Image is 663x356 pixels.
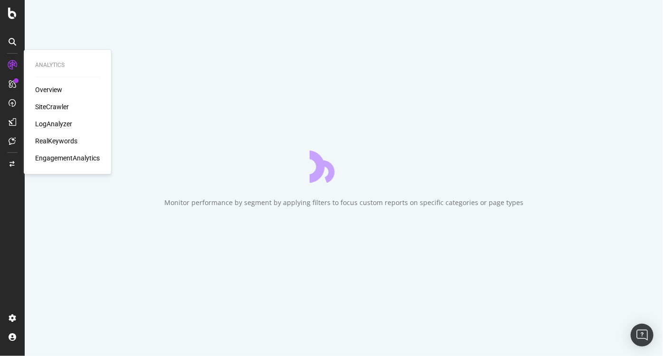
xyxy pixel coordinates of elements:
a: RealKeywords [35,136,77,146]
div: animation [310,149,378,183]
div: Monitor performance by segment by applying filters to focus custom reports on specific categories... [164,198,523,207]
a: EngagementAnalytics [35,153,100,163]
a: LogAnalyzer [35,119,72,129]
a: Overview [35,85,62,94]
div: Analytics [35,61,100,69]
a: SiteCrawler [35,102,69,112]
div: Open Intercom Messenger [631,324,654,347]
